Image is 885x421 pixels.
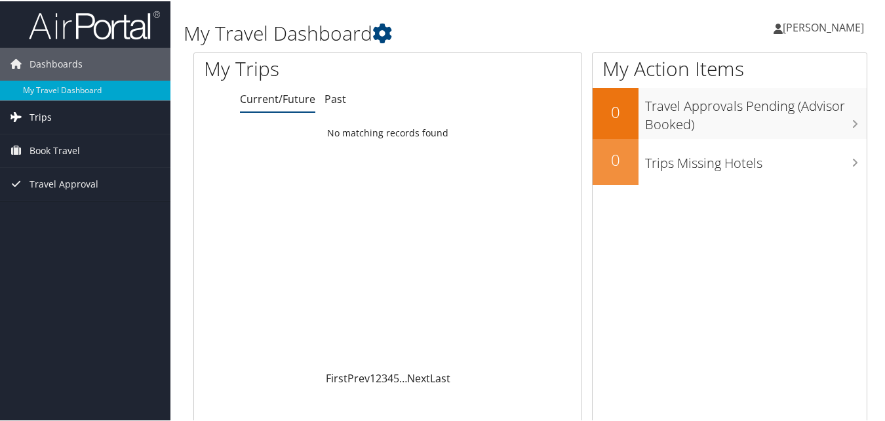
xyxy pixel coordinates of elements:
[324,90,346,105] a: Past
[204,54,410,81] h1: My Trips
[326,370,347,384] a: First
[184,18,646,46] h1: My Travel Dashboard
[593,54,867,81] h1: My Action Items
[29,167,98,199] span: Travel Approval
[430,370,450,384] a: Last
[370,370,376,384] a: 1
[783,19,864,33] span: [PERSON_NAME]
[774,7,877,46] a: [PERSON_NAME]
[407,370,430,384] a: Next
[29,9,160,39] img: airportal-logo.png
[29,100,52,132] span: Trips
[593,87,867,137] a: 0Travel Approvals Pending (Advisor Booked)
[29,133,80,166] span: Book Travel
[645,146,867,171] h3: Trips Missing Hotels
[29,47,83,79] span: Dashboards
[240,90,315,105] a: Current/Future
[376,370,382,384] a: 2
[393,370,399,384] a: 5
[645,89,867,132] h3: Travel Approvals Pending (Advisor Booked)
[593,100,639,122] h2: 0
[387,370,393,384] a: 4
[399,370,407,384] span: …
[593,148,639,170] h2: 0
[194,120,581,144] td: No matching records found
[593,138,867,184] a: 0Trips Missing Hotels
[347,370,370,384] a: Prev
[382,370,387,384] a: 3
